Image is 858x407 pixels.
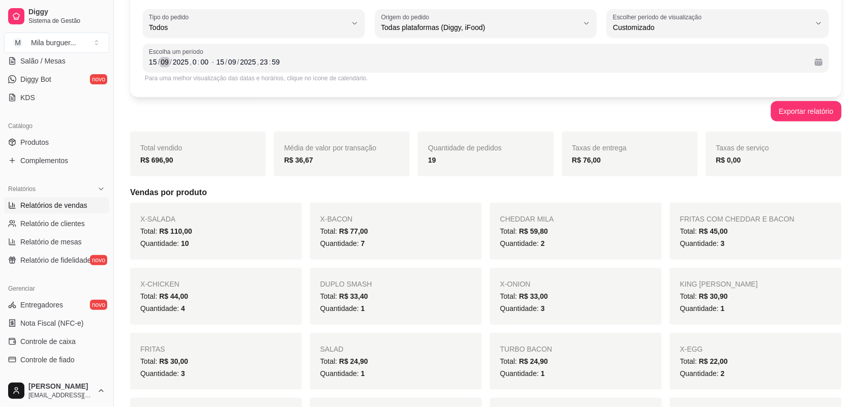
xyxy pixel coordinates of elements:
div: / [157,57,161,67]
span: R$ 24,90 [339,357,368,365]
div: , [189,57,193,67]
span: KDS [20,92,35,103]
span: Quantidade: [320,304,365,312]
span: 1 [541,369,545,378]
span: Total: [320,357,368,365]
span: KING [PERSON_NAME] [680,280,758,288]
div: minuto, Data final, [271,57,281,67]
a: Produtos [4,134,109,150]
span: Taxas de serviço [716,144,769,152]
a: Controle de fiado [4,352,109,368]
a: KDS [4,89,109,106]
span: R$ 24,90 [519,357,548,365]
a: Salão / Mesas [4,53,109,69]
span: Total vendido [140,144,182,152]
strong: R$ 696,90 [140,156,173,164]
a: Relatórios de vendas [4,197,109,213]
span: X-SALADA [140,215,175,223]
div: dia, Data final, [216,57,226,67]
span: Quantidade: [140,369,185,378]
div: Gerenciar [4,280,109,297]
span: R$ 77,00 [339,227,368,235]
span: Diggy [28,8,105,17]
div: / [236,57,240,67]
span: Relatórios [8,185,36,193]
span: R$ 59,80 [519,227,548,235]
span: R$ 45,00 [699,227,728,235]
span: Quantidade: [140,304,185,312]
button: [PERSON_NAME][EMAIL_ADDRESS][DOMAIN_NAME] [4,379,109,403]
span: Nota Fiscal (NFC-e) [20,318,83,328]
button: Exportar relatório [771,101,842,121]
div: mês, Data final, [227,57,237,67]
span: 1 [361,304,365,312]
span: Entregadores [20,300,63,310]
span: Quantidade: [320,239,365,247]
a: Cupons [4,370,109,386]
label: Tipo do pedido [149,13,192,21]
span: Total: [500,292,548,300]
strong: R$ 76,00 [572,156,601,164]
div: hora, Data inicial, [192,57,198,67]
button: Select a team [4,33,109,53]
span: 2 [541,239,545,247]
span: 3 [181,369,185,378]
a: DiggySistema de Gestão [4,4,109,28]
span: Total: [680,292,728,300]
span: Salão / Mesas [20,56,66,66]
div: : [197,57,201,67]
span: Total: [680,357,728,365]
div: Data final [217,56,807,68]
a: Diggy Botnovo [4,71,109,87]
a: Entregadoresnovo [4,297,109,313]
span: CHEDDAR MILA [500,215,554,223]
span: Cupons [20,373,45,383]
div: / [224,57,228,67]
a: Relatório de mesas [4,234,109,250]
span: FRITAS [140,345,165,353]
span: Relatório de fidelidade [20,255,91,265]
strong: R$ 0,00 [716,156,741,164]
span: 7 [361,239,365,247]
label: Origem do pedido [381,13,433,21]
div: Catálogo [4,118,109,134]
span: R$ 22,00 [699,357,728,365]
span: Quantidade: [680,304,725,312]
a: Controle de caixa [4,333,109,350]
span: Sistema de Gestão [28,17,105,25]
span: Relatório de clientes [20,218,85,229]
strong: 19 [428,156,436,164]
span: R$ 44,00 [159,292,188,300]
span: R$ 33,40 [339,292,368,300]
span: Produtos [20,137,49,147]
a: Relatório de fidelidadenovo [4,252,109,268]
span: X-EGG [680,345,703,353]
label: Escolher período de visualização [613,13,705,21]
span: - [211,56,214,68]
div: Para uma melhor visualização das datas e horários, clique no ícone de calendário. [145,74,827,82]
span: Quantidade: [320,369,365,378]
span: FRITAS COM CHEDDAR E BACON [680,215,794,223]
div: minuto, Data inicial, [200,57,210,67]
span: 10 [181,239,189,247]
span: 3 [721,239,725,247]
span: 1 [721,304,725,312]
span: Total: [140,357,188,365]
div: ano, Data final, [239,57,257,67]
span: Todos [149,22,347,33]
span: SALAD [320,345,344,353]
span: DUPLO SMASH [320,280,372,288]
div: Mila burguer ... [31,38,76,48]
span: Complementos [20,155,68,166]
span: Relatório de mesas [20,237,82,247]
span: Total: [140,292,188,300]
button: Calendário [811,54,827,70]
a: Complementos [4,152,109,169]
span: Total: [140,227,192,235]
span: X-CHICKEN [140,280,179,288]
span: Total: [320,292,368,300]
span: Customizado [613,22,811,33]
span: X-ONION [500,280,531,288]
span: Total: [500,357,548,365]
div: dia, Data inicial, [148,57,158,67]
